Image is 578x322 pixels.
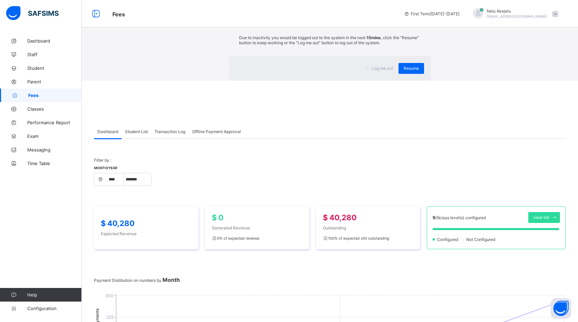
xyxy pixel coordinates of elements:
span: Student List [125,129,148,134]
span: Not Configured [466,237,497,242]
span: session/term information [404,11,459,16]
span: Exam [27,133,82,139]
span: Generated Revenue [212,225,302,230]
span: Expected Revenue [101,231,191,236]
span: Messaging [27,147,82,152]
span: Outstanding [323,225,413,230]
div: NeluAkejelu [466,8,562,19]
span: 0 % of expected revenue [212,236,259,241]
span: Dashboard [97,129,118,134]
span: $ 40,280 [323,213,357,222]
span: Staff [27,52,82,57]
span: / 9 class level(s) configured [436,215,486,220]
tspan: 300 [105,293,113,298]
span: Configured [436,237,460,242]
span: [EMAIL_ADDRESS][DOMAIN_NAME] [487,14,547,18]
span: Help [27,292,81,297]
span: Month [162,276,180,283]
tspan: 225 [106,315,113,320]
span: Resume [404,66,419,71]
p: Due to inactivity you would be logged out to the system in the next , click the "Resume" button t... [239,35,421,45]
button: Open asap [551,298,571,319]
strong: 15mins [366,35,381,40]
span: Student [27,65,82,71]
span: Offline Payment Approval [192,129,241,134]
span: $ 0 [212,213,223,222]
span: Classes [27,106,82,112]
span: Time Table [27,161,82,166]
span: Nelu Akejelu [487,9,547,14]
span: Parent [27,79,82,84]
span: Filter by : [94,158,111,163]
span: Month/Year [94,166,118,170]
img: safsims [6,6,59,20]
span: view list [533,215,549,220]
span: Payment Distibution on numbers by [94,278,180,283]
span: 9 [433,215,436,220]
span: Performance Report [27,120,82,125]
span: Configuration [27,306,81,311]
span: Fees [28,93,82,98]
span: $ 40,280 [101,219,135,228]
span: 100 % of expected still outstanding [323,236,389,241]
span: Fees [112,11,125,18]
span: Transaction Log [155,129,185,134]
span: Log me out [372,66,393,71]
span: Dashboard [27,38,82,44]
